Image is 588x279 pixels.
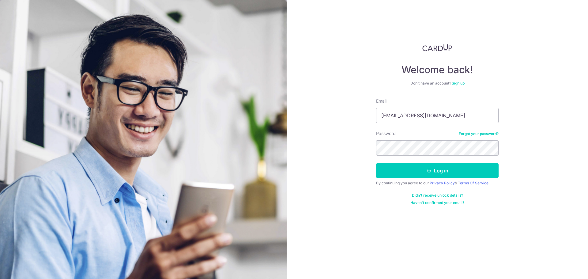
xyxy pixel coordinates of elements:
label: Password [376,130,396,137]
a: Terms Of Service [458,181,488,185]
a: Privacy Policy [430,181,455,185]
input: Enter your Email [376,108,499,123]
h4: Welcome back! [376,64,499,76]
a: Sign up [452,81,465,85]
a: Forgot your password? [459,131,499,136]
div: Don’t have an account? [376,81,499,86]
label: Email [376,98,386,104]
img: CardUp Logo [422,44,452,51]
button: Log in [376,163,499,178]
div: By continuing you agree to our & [376,181,499,186]
a: Haven't confirmed your email? [410,200,464,205]
a: Didn't receive unlock details? [412,193,463,198]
